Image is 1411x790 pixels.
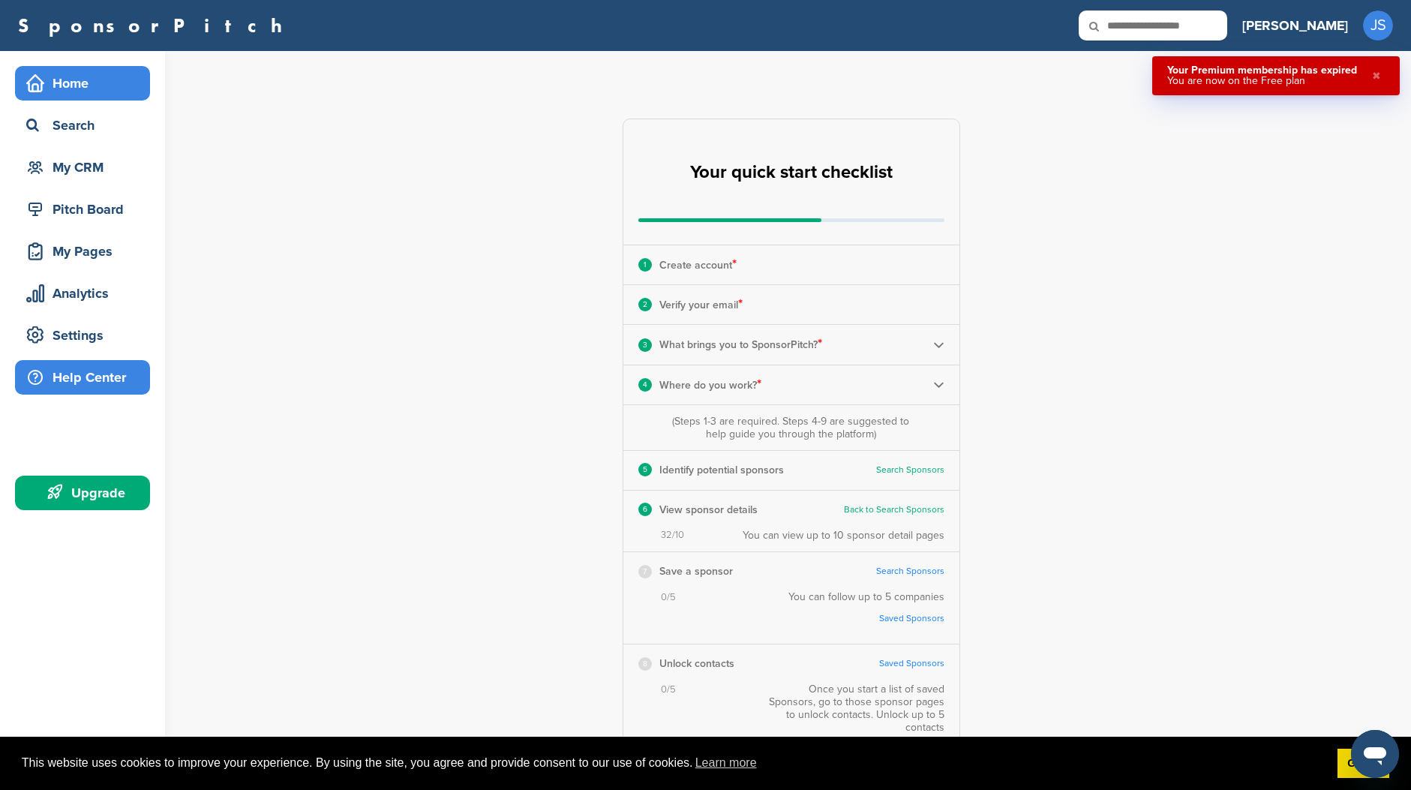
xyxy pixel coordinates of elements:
[876,566,944,577] a: Search Sponsors
[1167,65,1357,76] div: Your Premium membership has expired
[743,529,944,542] div: You can view up to 10 sponsor detail pages
[659,335,822,354] p: What brings you to SponsorPitch?
[15,234,150,269] a: My Pages
[661,683,676,696] span: 0/5
[659,255,737,275] p: Create account
[23,196,150,223] div: Pitch Board
[638,503,652,516] div: 6
[659,295,743,314] p: Verify your email
[638,298,652,311] div: 2
[23,238,150,265] div: My Pages
[760,683,944,764] div: Once you start a list of saved Sponsors, go to those sponsor pages to unlock contacts. Unlock up ...
[659,461,784,479] p: Identify potential sponsors
[23,280,150,307] div: Analytics
[1368,65,1385,86] button: Close
[638,258,652,272] div: 1
[933,379,944,390] img: Checklist arrow 2
[638,338,652,352] div: 3
[15,276,150,311] a: Analytics
[23,479,150,506] div: Upgrade
[15,108,150,143] a: Search
[659,500,758,519] p: View sponsor details
[668,415,913,440] div: (Steps 1-3 are required. Steps 4-9 are suggested to help guide you through the platform)
[18,16,292,35] a: SponsorPitch
[15,360,150,395] a: Help Center
[844,504,944,515] a: Back to Search Sponsors
[693,752,759,774] a: learn more about cookies
[638,378,652,392] div: 4
[22,752,1325,774] span: This website uses cookies to improve your experience. By using the site, you agree and provide co...
[659,654,734,673] p: Unlock contacts
[879,658,944,669] a: Saved Sponsors
[803,613,944,624] a: Saved Sponsors
[659,562,733,581] p: Save a sponsor
[638,565,652,578] div: 7
[638,657,652,671] div: 8
[659,375,761,395] p: Where do you work?
[23,154,150,181] div: My CRM
[23,112,150,139] div: Search
[690,156,893,189] h2: Your quick start checklist
[23,364,150,391] div: Help Center
[23,322,150,349] div: Settings
[788,590,944,634] div: You can follow up to 5 companies
[661,591,676,604] span: 0/5
[876,464,944,476] a: Search Sponsors
[15,318,150,353] a: Settings
[661,529,684,542] span: 32/10
[1337,749,1389,779] a: dismiss cookie message
[15,476,150,510] a: Upgrade
[1242,15,1348,36] h3: [PERSON_NAME]
[1363,11,1393,41] span: JS
[933,339,944,350] img: Checklist arrow 2
[638,463,652,476] div: 5
[1242,9,1348,42] a: [PERSON_NAME]
[15,192,150,227] a: Pitch Board
[15,150,150,185] a: My CRM
[1167,76,1357,86] div: You are now on the Free plan
[1351,730,1399,778] iframe: Button to launch messaging window
[15,66,150,101] a: Home
[23,70,150,97] div: Home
